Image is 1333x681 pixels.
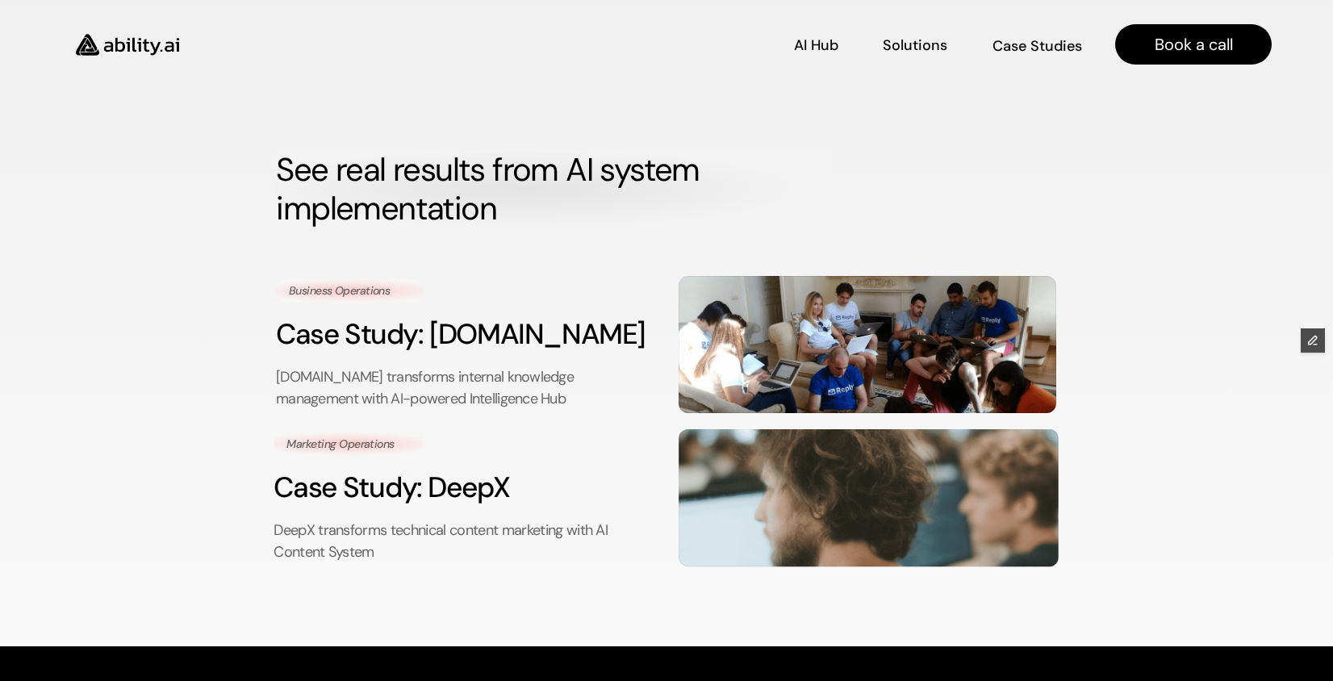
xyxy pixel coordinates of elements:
p: Case Studies [992,36,1082,56]
h3: Case Study: DeepX [274,468,654,508]
p: Book a call [1155,33,1233,56]
a: Solutions [883,31,947,59]
h3: Case Study: [DOMAIN_NAME] [276,315,654,354]
button: Edit Framer Content [1301,328,1325,353]
nav: Main navigation [202,24,1272,65]
p: DeepX transforms technical content marketing with AI Content System [274,520,654,563]
a: Case Studies [992,31,1083,59]
p: Business Operations [289,282,411,299]
a: AI Hub [794,31,838,59]
a: Business OperationsCase Study: [DOMAIN_NAME][DOMAIN_NAME] transforms internal knowledge managemen... [276,276,1056,413]
p: [DOMAIN_NAME] transforms internal knowledge management with AI-powered Intelligence Hub [276,366,654,410]
p: Solutions [883,36,947,56]
strong: See real results from AI system implementation [276,148,707,229]
p: Marketing Operations [287,436,410,452]
p: AI Hub [794,36,838,56]
a: Marketing OperationsCase Study: DeepXDeepX transforms technical content marketing with AI Content... [274,428,1059,566]
a: Book a call [1115,24,1272,65]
